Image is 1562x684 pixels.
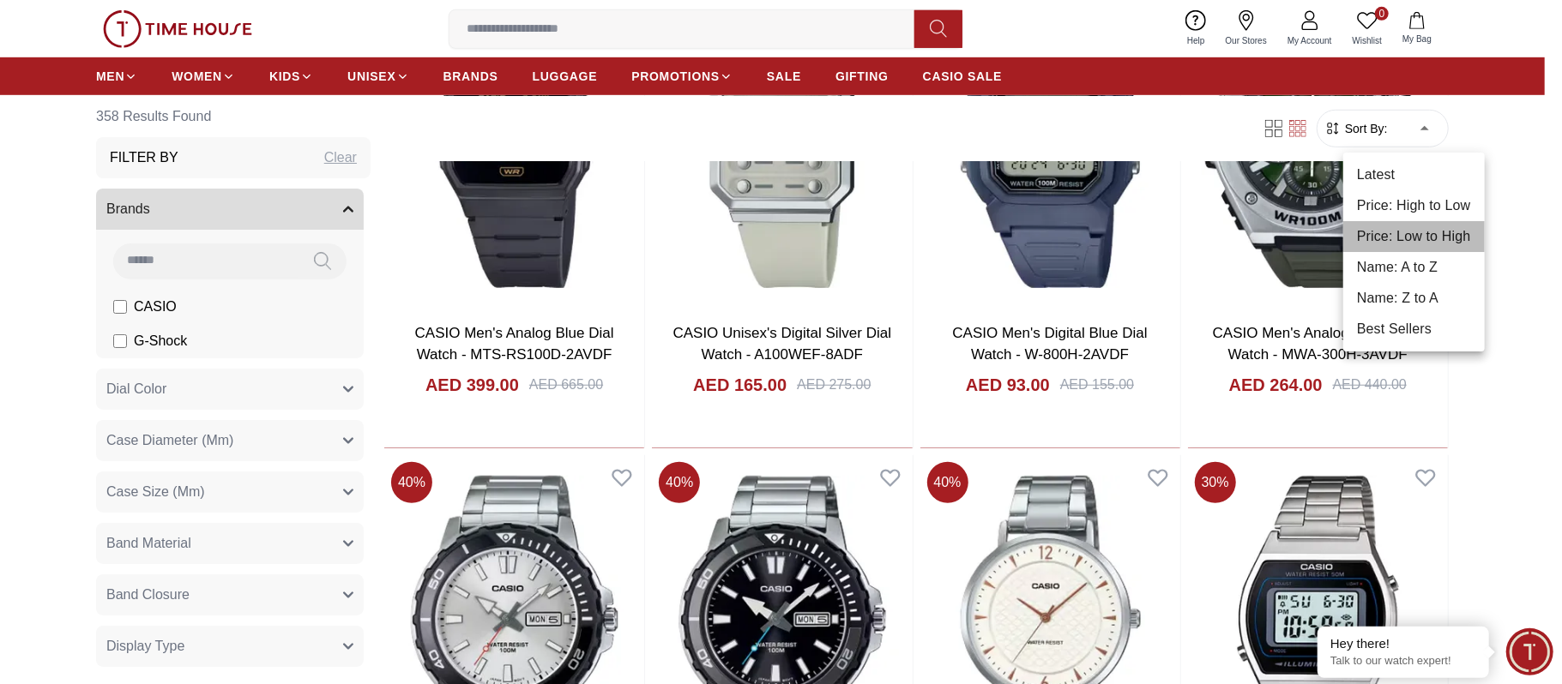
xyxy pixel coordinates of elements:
[1343,190,1485,221] li: Price: High to Low
[1343,221,1485,252] li: Price: Low to High
[1343,159,1485,190] li: Latest
[1343,283,1485,314] li: Name: Z to A
[1506,628,1553,675] div: Chat Widget
[1343,252,1485,283] li: Name: A to Z
[1330,635,1476,652] div: Hey there!
[1343,314,1485,345] li: Best Sellers
[1330,654,1476,669] p: Talk to our watch expert!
